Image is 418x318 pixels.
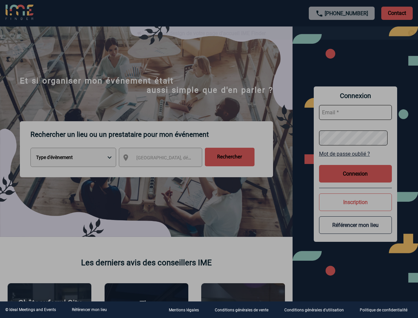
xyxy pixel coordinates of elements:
[284,308,344,313] p: Conditions générales d'utilisation
[215,308,268,313] p: Conditions générales de vente
[72,307,107,312] a: Référencer mon lieu
[169,308,199,313] p: Mentions légales
[360,308,407,313] p: Politique de confidentialité
[5,307,56,312] div: © Ideal Meetings and Events
[354,307,418,313] a: Politique de confidentialité
[209,307,279,313] a: Conditions générales de vente
[163,307,209,313] a: Mentions légales
[279,307,354,313] a: Conditions générales d'utilisation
